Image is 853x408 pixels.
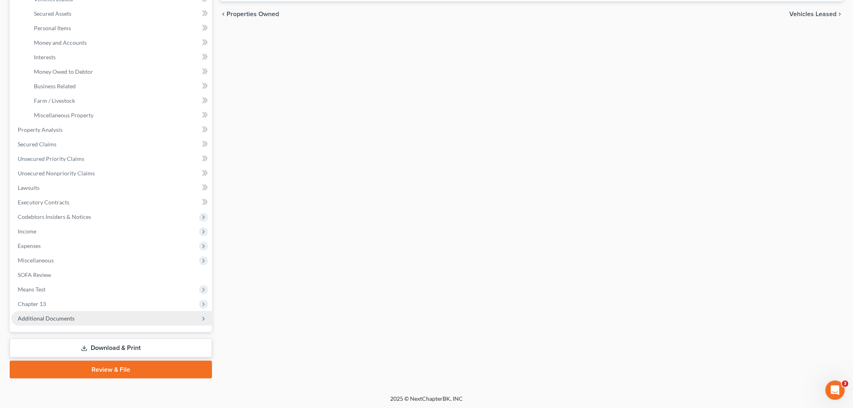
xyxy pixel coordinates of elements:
span: Interests [34,54,56,60]
a: Lawsuits [11,181,212,195]
span: SOFA Review [18,271,51,278]
a: SOFA Review [11,268,212,282]
span: Secured Assets [34,10,71,17]
span: Unsecured Priority Claims [18,155,84,162]
span: Personal Items [34,25,71,31]
a: Farm / Livestock [27,94,212,108]
span: Expenses [18,242,41,249]
button: Vehicles Leased chevron_right [790,11,843,17]
span: Business Related [34,83,76,90]
span: Farm / Livestock [34,97,75,104]
span: Money and Accounts [34,39,87,46]
span: Income [18,228,36,235]
span: Unsecured Nonpriority Claims [18,170,95,177]
span: Additional Documents [18,315,75,322]
span: Lawsuits [18,184,40,191]
span: Codebtors Insiders & Notices [18,213,91,220]
a: Interests [27,50,212,65]
span: Miscellaneous [18,257,54,264]
i: chevron_left [220,11,227,17]
i: chevron_right [837,11,843,17]
a: Miscellaneous Property [27,108,212,123]
span: Property Analysis [18,126,62,133]
iframe: Intercom live chat [826,381,845,400]
span: Chapter 13 [18,300,46,307]
a: Secured Claims [11,137,212,152]
span: Miscellaneous Property [34,112,94,119]
span: Money Owed to Debtor [34,68,93,75]
a: Download & Print [10,339,212,358]
a: Personal Items [27,21,212,35]
a: Money and Accounts [27,35,212,50]
span: Means Test [18,286,46,293]
a: Money Owed to Debtor [27,65,212,79]
a: Property Analysis [11,123,212,137]
span: Vehicles Leased [790,11,837,17]
span: Properties Owned [227,11,279,17]
a: Secured Assets [27,6,212,21]
a: Business Related [27,79,212,94]
a: Unsecured Nonpriority Claims [11,166,212,181]
span: Secured Claims [18,141,56,148]
a: Unsecured Priority Claims [11,152,212,166]
a: Review & File [10,361,212,379]
a: Executory Contracts [11,195,212,210]
span: 3 [842,381,849,387]
span: Executory Contracts [18,199,69,206]
button: chevron_left Properties Owned [220,11,279,17]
